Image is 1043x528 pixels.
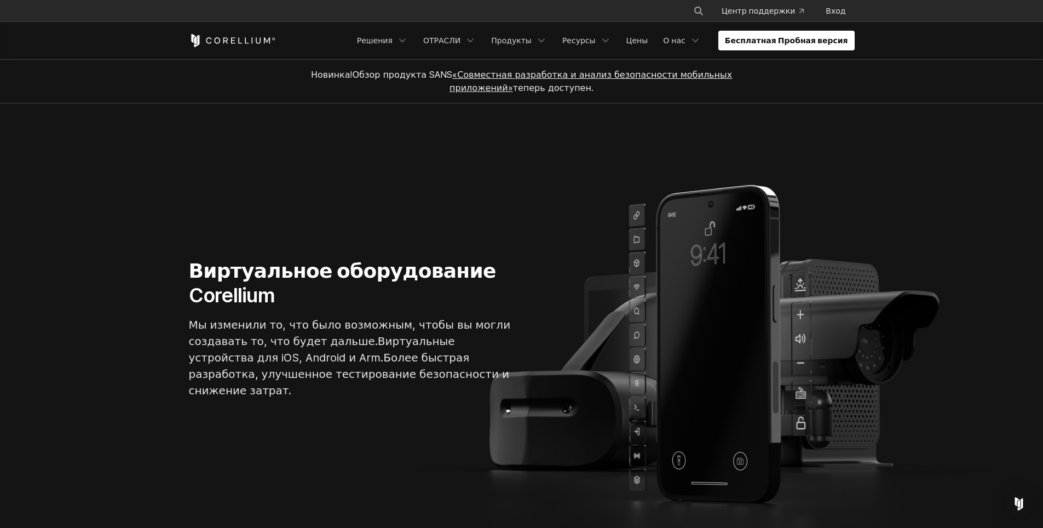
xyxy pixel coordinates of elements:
ya-tr-span: Виртуальное оборудование Corellium [189,259,496,307]
ya-tr-span: Цены [626,35,648,46]
ya-tr-span: Решения [357,35,393,46]
button: Поиск [689,1,708,21]
ya-tr-span: Обзор продукта SANS [352,69,452,80]
ya-tr-span: Мы изменили то, что было возможным, чтобы вы могли создавать то, что будет дальше. [189,318,511,348]
ya-tr-span: Бесплатная Пробная версия [725,35,848,46]
ya-tr-span: Новинка! [311,69,353,80]
a: «Совместная разработка и анализ безопасности мобильных приложений» [450,69,732,93]
a: Дом Кореллиума [189,34,276,47]
ya-tr-span: ОТРАСЛИ [423,35,460,46]
ya-tr-span: О нас [663,35,685,46]
ya-tr-span: Центр поддержки [722,5,795,16]
ya-tr-span: Продукты [491,35,532,46]
ya-tr-span: Ресурсы [562,35,596,46]
ya-tr-span: Более быстрая разработка, улучшенное тестирование безопасности и снижение затрат. [189,351,509,397]
div: Навигационное меню [680,1,855,21]
div: Навигационное меню [350,31,855,50]
div: Откройте Интерком-Мессенджер [1006,491,1032,517]
ya-tr-span: теперь доступен. [513,82,593,93]
ya-tr-span: Вход [826,5,845,16]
